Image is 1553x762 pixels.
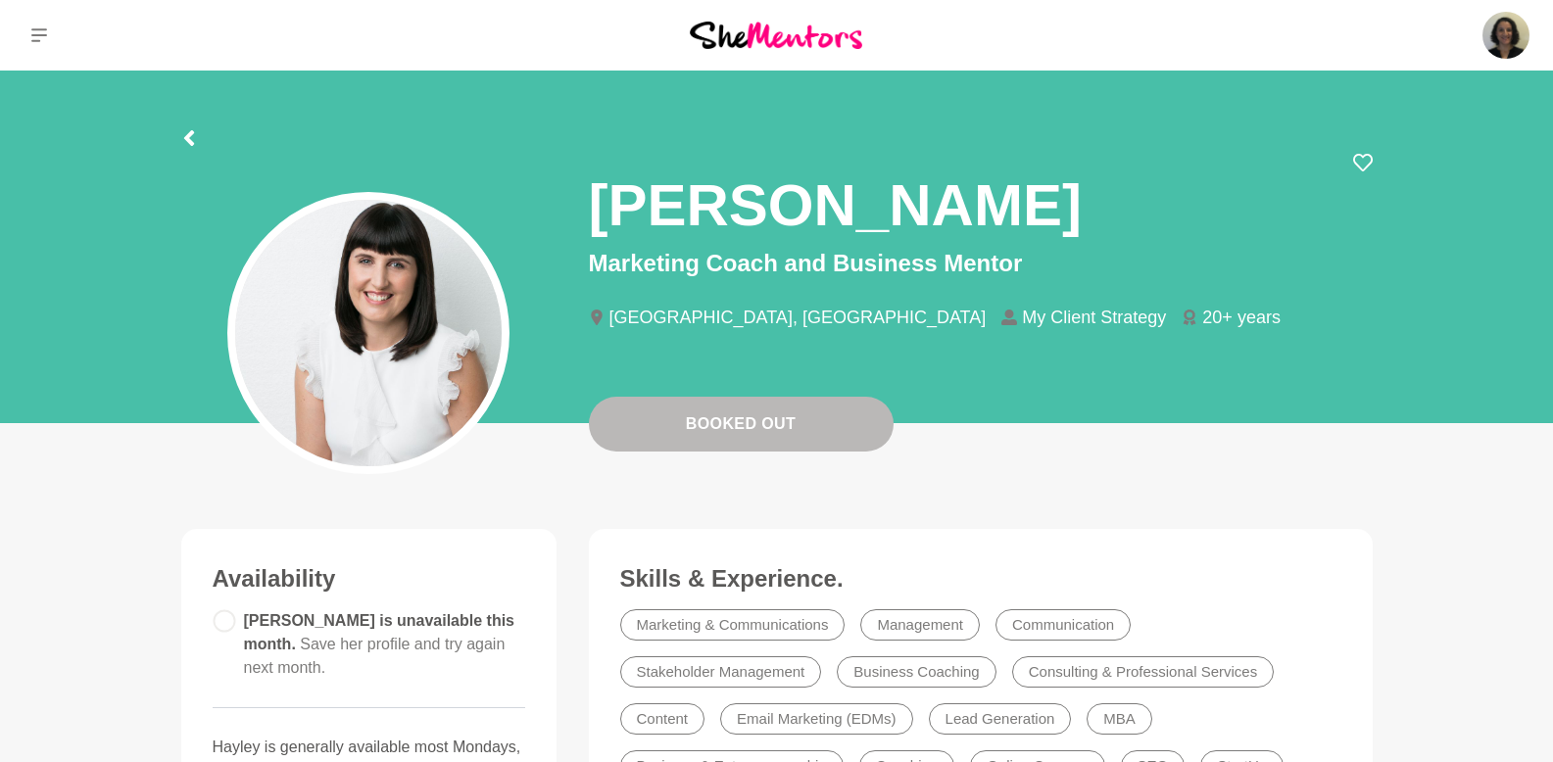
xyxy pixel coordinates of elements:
img: She Mentors Logo [690,22,862,48]
span: [PERSON_NAME] is unavailable this month. [244,612,515,676]
p: Marketing Coach and Business Mentor [589,246,1373,281]
li: 20+ years [1182,309,1296,326]
h1: [PERSON_NAME] [589,168,1082,242]
h3: Availability [213,564,526,594]
img: Laila Punj [1482,12,1529,59]
li: My Client Strategy [1001,309,1182,326]
li: [GEOGRAPHIC_DATA], [GEOGRAPHIC_DATA] [589,309,1002,326]
h3: Skills & Experience. [620,564,1341,594]
span: Save her profile and try again next month. [244,636,506,676]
